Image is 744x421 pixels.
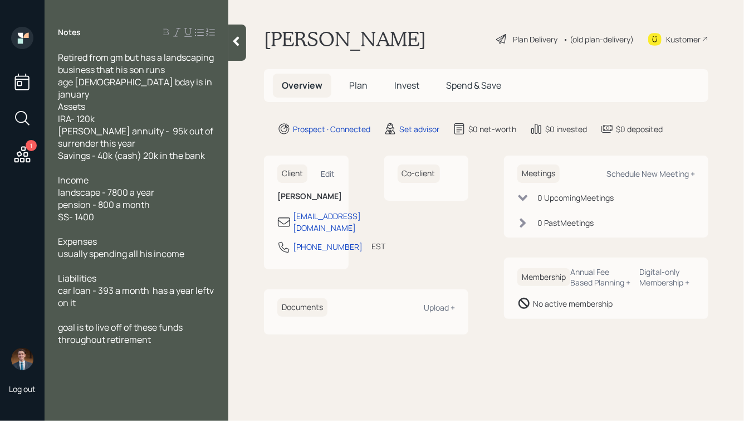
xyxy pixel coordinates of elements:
[533,298,613,309] div: No active membership
[277,192,335,201] h6: [PERSON_NAME]
[616,123,663,135] div: $0 deposited
[277,298,327,317] h6: Documents
[9,384,36,394] div: Log out
[666,33,701,45] div: Kustomer
[640,267,695,288] div: Digital-only Membership +
[424,302,455,313] div: Upload +
[264,27,426,51] h1: [PERSON_NAME]
[394,79,419,91] span: Invest
[349,79,368,91] span: Plan
[513,33,557,45] div: Plan Delivery
[545,123,587,135] div: $0 invested
[517,164,560,183] h6: Meetings
[58,321,184,346] span: goal is to live off of these funds throughout retirement
[58,235,184,260] span: Expenses usually spending all his income
[282,79,322,91] span: Overview
[399,123,439,135] div: Set advisor
[58,27,81,38] label: Notes
[293,210,361,234] div: [EMAIL_ADDRESS][DOMAIN_NAME]
[537,192,614,204] div: 0 Upcoming Meeting s
[26,140,37,151] div: 1
[563,33,634,45] div: • (old plan-delivery)
[517,268,570,287] h6: Membership
[58,51,216,162] span: Retired from gm but has a landscaping business that his son runs age [DEMOGRAPHIC_DATA] bday is i...
[570,267,631,288] div: Annual Fee Based Planning +
[321,168,335,179] div: Edit
[446,79,501,91] span: Spend & Save
[293,123,370,135] div: Prospect · Connected
[606,168,695,179] div: Schedule New Meeting +
[371,240,385,252] div: EST
[58,272,216,309] span: Liabilities car loan - 393 a month has a year leftv on it
[11,348,33,370] img: hunter_neumayer.jpg
[58,174,154,223] span: Income landscape - 7800 a year pension - 800 a month SS- 1400
[277,164,307,183] h6: Client
[398,164,440,183] h6: Co-client
[293,241,363,253] div: [PHONE_NUMBER]
[468,123,516,135] div: $0 net-worth
[537,217,594,229] div: 0 Past Meeting s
